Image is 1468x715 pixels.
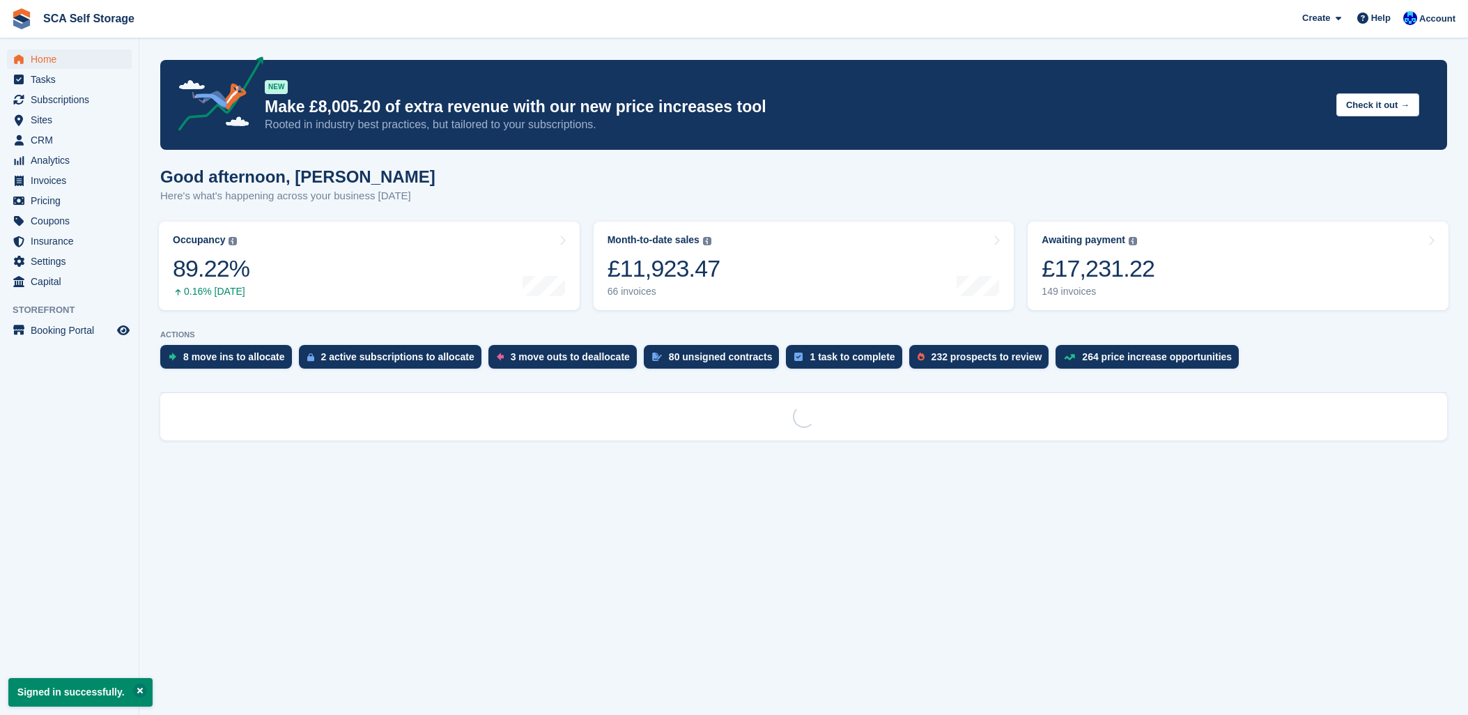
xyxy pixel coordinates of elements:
a: menu [7,130,132,150]
div: 1 task to complete [810,351,895,362]
span: Settings [31,252,114,271]
img: prospect-51fa495bee0391a8d652442698ab0144808aea92771e9ea1ae160a38d050c398.svg [918,353,925,361]
div: Month-to-date sales [608,234,700,246]
img: icon-info-grey-7440780725fd019a000dd9b08b2336e03edf1995a4989e88bcd33f0948082b44.svg [703,237,711,245]
img: move_outs_to_deallocate_icon-f764333ba52eb49d3ac5e1228854f67142a1ed5810a6f6cc68b1a99e826820c5.svg [497,353,504,361]
a: menu [7,211,132,231]
a: SCA Self Storage [38,7,140,30]
p: Make £8,005.20 of extra revenue with our new price increases tool [265,97,1325,117]
a: menu [7,70,132,89]
a: menu [7,321,132,340]
div: 80 unsigned contracts [669,351,773,362]
a: 232 prospects to review [909,345,1056,376]
span: Booking Portal [31,321,114,340]
div: Awaiting payment [1042,234,1125,246]
div: 3 move outs to deallocate [511,351,630,362]
img: task-75834270c22a3079a89374b754ae025e5fb1db73e45f91037f5363f120a921f8.svg [794,353,803,361]
div: Occupancy [173,234,225,246]
img: stora-icon-8386f47178a22dfd0bd8f6a31ec36ba5ce8667c1dd55bd0f319d3a0aa187defe.svg [11,8,32,29]
span: Insurance [31,231,114,251]
div: NEW [265,80,288,94]
div: 149 invoices [1042,286,1154,298]
p: Rooted in industry best practices, but tailored to your subscriptions. [265,117,1325,132]
div: 8 move ins to allocate [183,351,285,362]
img: price_increase_opportunities-93ffe204e8149a01c8c9dc8f82e8f89637d9d84a8eef4429ea346261dce0b2c0.svg [1064,354,1075,360]
img: contract_signature_icon-13c848040528278c33f63329250d36e43548de30e8caae1d1a13099fd9432cc5.svg [652,353,662,361]
div: £17,231.22 [1042,254,1154,283]
a: 2 active subscriptions to allocate [299,345,488,376]
a: menu [7,231,132,251]
h1: Good afternoon, [PERSON_NAME] [160,167,435,186]
span: Coupons [31,211,114,231]
img: price-adjustments-announcement-icon-8257ccfd72463d97f412b2fc003d46551f7dbcb40ab6d574587a9cd5c0d94... [167,56,264,136]
a: Occupancy 89.22% 0.16% [DATE] [159,222,580,310]
span: Invoices [31,171,114,190]
a: menu [7,90,132,109]
span: Pricing [31,191,114,210]
div: 2 active subscriptions to allocate [321,351,474,362]
a: Month-to-date sales £11,923.47 66 invoices [594,222,1014,310]
div: £11,923.47 [608,254,720,283]
img: icon-info-grey-7440780725fd019a000dd9b08b2336e03edf1995a4989e88bcd33f0948082b44.svg [1129,237,1137,245]
div: 264 price increase opportunities [1082,351,1232,362]
span: Analytics [31,151,114,170]
span: Sites [31,110,114,130]
div: 89.22% [173,254,249,283]
a: menu [7,191,132,210]
div: 0.16% [DATE] [173,286,249,298]
span: Home [31,49,114,69]
img: Kelly Neesham [1403,11,1417,25]
a: menu [7,252,132,271]
a: 8 move ins to allocate [160,345,299,376]
a: menu [7,49,132,69]
a: menu [7,151,132,170]
p: Signed in successfully. [8,678,153,707]
span: Account [1419,12,1455,26]
a: 1 task to complete [786,345,909,376]
img: icon-info-grey-7440780725fd019a000dd9b08b2336e03edf1995a4989e88bcd33f0948082b44.svg [229,237,237,245]
div: 66 invoices [608,286,720,298]
img: move_ins_to_allocate_icon-fdf77a2bb77ea45bf5b3d319d69a93e2d87916cf1d5bf7949dd705db3b84f3ca.svg [169,353,176,361]
a: menu [7,110,132,130]
span: Subscriptions [31,90,114,109]
a: 264 price increase opportunities [1056,345,1246,376]
a: menu [7,171,132,190]
span: CRM [31,130,114,150]
a: Preview store [115,322,132,339]
span: Create [1302,11,1330,25]
div: 232 prospects to review [932,351,1042,362]
button: Check it out → [1336,93,1419,116]
a: menu [7,272,132,291]
span: Tasks [31,70,114,89]
a: 80 unsigned contracts [644,345,787,376]
span: Storefront [13,303,139,317]
a: 3 move outs to deallocate [488,345,644,376]
span: Help [1371,11,1391,25]
img: active_subscription_to_allocate_icon-d502201f5373d7db506a760aba3b589e785aa758c864c3986d89f69b8ff3... [307,353,314,362]
span: Capital [31,272,114,291]
p: ACTIONS [160,330,1447,339]
p: Here's what's happening across your business [DATE] [160,188,435,204]
a: Awaiting payment £17,231.22 149 invoices [1028,222,1448,310]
